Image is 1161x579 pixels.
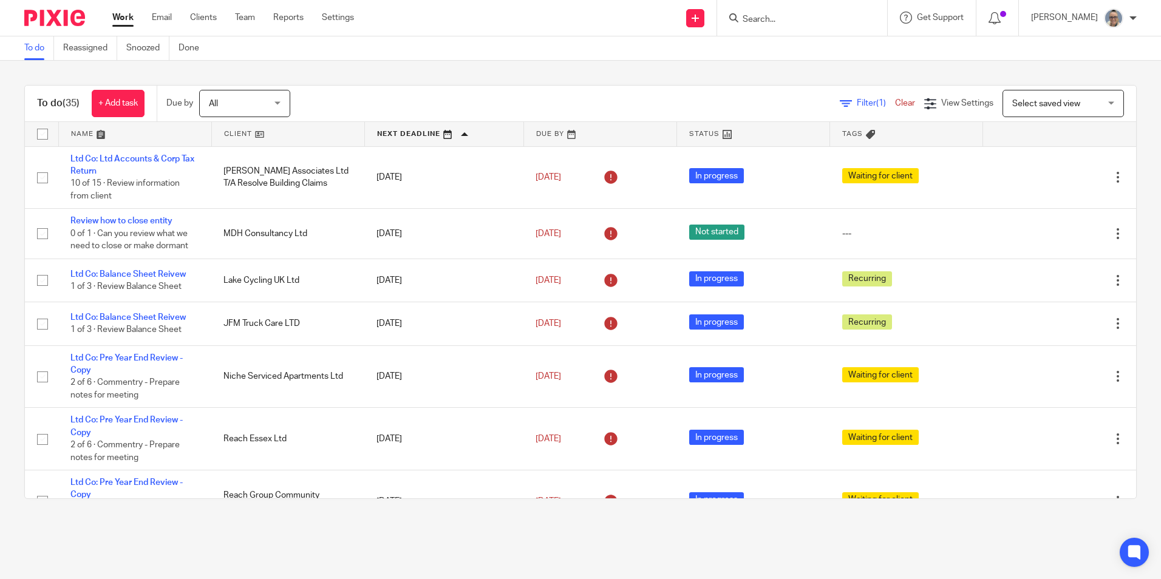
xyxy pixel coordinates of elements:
span: Filter [857,99,895,107]
td: [DATE] [364,302,523,345]
a: Clients [190,12,217,24]
td: JFM Truck Care LTD [211,302,364,345]
span: In progress [689,492,744,507]
td: [PERSON_NAME] Associates Ltd T/A Resolve Building Claims [211,146,364,209]
td: Niche Serviced Apartments Ltd [211,345,364,408]
a: Snoozed [126,36,169,60]
span: In progress [689,367,744,382]
a: + Add task [92,90,145,117]
span: [DATE] [536,276,561,285]
span: Recurring [842,271,892,286]
span: In progress [689,168,744,183]
td: MDH Consultancy Ltd [211,209,364,259]
td: [DATE] [364,408,523,470]
span: [DATE] [536,435,561,443]
span: [DATE] [536,319,561,328]
a: Clear [895,99,915,107]
span: 1 of 3 · Review Balance Sheet [70,282,182,291]
span: 1 of 3 · Review Balance Sheet [70,326,182,334]
a: Done [179,36,208,60]
input: Search [741,15,851,25]
a: To do [24,36,54,60]
p: Due by [166,97,193,109]
a: Reassigned [63,36,117,60]
td: Reach Group Community Projects CIC [211,470,364,533]
span: [DATE] [536,173,561,181]
a: Email [152,12,172,24]
span: 10 of 15 · Review information from client [70,179,180,200]
a: Ltd Co: Ltd Accounts & Corp Tax Return [70,155,194,175]
a: Ltd Co: Balance Sheet Reivew [70,313,186,322]
h1: To do [37,97,80,110]
span: All [209,100,218,108]
span: [DATE] [536,497,561,506]
span: In progress [689,314,744,330]
a: Review how to close entity [70,217,172,225]
span: In progress [689,271,744,286]
p: [PERSON_NAME] [1031,12,1098,24]
span: Get Support [917,13,964,22]
span: Waiting for client [842,168,919,183]
td: [DATE] [364,345,523,408]
span: (35) [63,98,80,108]
td: [DATE] [364,259,523,302]
td: [DATE] [364,470,523,533]
span: Tags [842,130,863,137]
span: Select saved view [1012,100,1080,108]
span: Waiting for client [842,430,919,445]
td: [DATE] [364,146,523,209]
span: In progress [689,430,744,445]
span: (1) [876,99,886,107]
span: 2 of 6 · Commentry - Prepare notes for meeting [70,378,180,399]
td: Reach Essex Ltd [211,408,364,470]
span: [DATE] [536,372,561,381]
a: Ltd Co: Pre Year End Review - Copy [70,354,183,374]
span: Waiting for client [842,492,919,507]
img: Pixie [24,10,85,26]
span: 0 of 1 · Can you review what we need to close or make dormant [70,229,188,251]
span: 2 of 6 · Commentry - Prepare notes for meeting [70,441,180,462]
span: View Settings [941,99,993,107]
div: --- [842,228,971,240]
a: Team [235,12,255,24]
td: [DATE] [364,209,523,259]
a: Ltd Co: Balance Sheet Reivew [70,270,186,279]
td: Lake Cycling UK Ltd [211,259,364,302]
span: [DATE] [536,229,561,238]
img: Website%20Headshot.png [1104,8,1123,28]
a: Ltd Co: Pre Year End Review - Copy [70,416,183,436]
a: Ltd Co: Pre Year End Review - Copy [70,478,183,499]
span: Recurring [842,314,892,330]
span: Not started [689,225,744,240]
a: Settings [322,12,354,24]
a: Reports [273,12,304,24]
span: Waiting for client [842,367,919,382]
a: Work [112,12,134,24]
